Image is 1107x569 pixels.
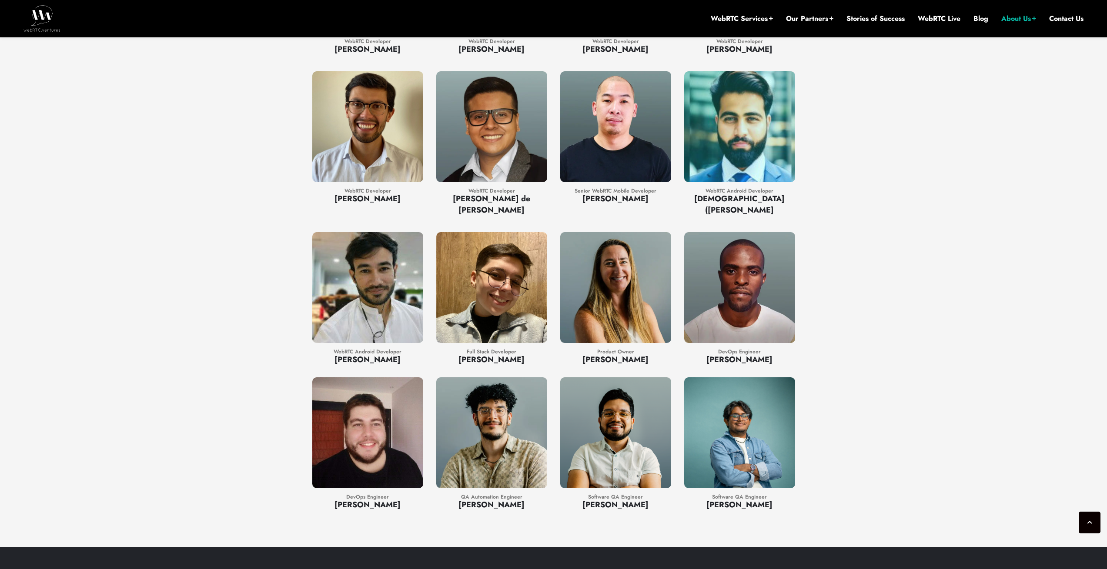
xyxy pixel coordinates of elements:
h3: [PERSON_NAME] [684,499,795,510]
img: Jawad Zeb [312,232,423,343]
a: Contact Us [1049,14,1084,23]
h3: [PERSON_NAME] [312,193,423,204]
a: Blog [973,14,988,23]
img: Max Leon [312,377,423,488]
h3: [PERSON_NAME] [560,43,671,55]
a: WebRTC Live [918,14,960,23]
img: WebRTC.ventures [23,5,60,31]
div: WebRTC Android Developer [312,343,423,358]
h3: [PERSON_NAME] [560,193,671,204]
h3: [PERSON_NAME] [312,499,423,510]
a: Stories of Success [846,14,905,23]
div: DevOps Engineer [684,343,795,358]
div: WebRTC Developer [312,182,423,197]
div: Software QA Engineer [560,488,671,503]
div: Senior WebRTC Mobile Developer [560,182,671,197]
h3: [DEMOGRAPHIC_DATA] ([PERSON_NAME] [684,193,795,216]
h3: [PERSON_NAME] [684,43,795,55]
h3: [PERSON_NAME] [560,499,671,510]
div: Software QA Engineer [684,488,795,503]
div: WebRTC Developer [312,33,423,48]
h3: [PERSON_NAME] [684,354,795,365]
h3: [PERSON_NAME] [436,499,547,510]
img: andresrincon [312,71,423,182]
h3: [PERSON_NAME] [560,354,671,365]
a: About Us [1001,14,1036,23]
div: Full Stack Developer [436,343,547,358]
img: Mario2025 [684,377,795,488]
div: DevOps Engineer [312,488,423,503]
div: WebRTC Developer [436,33,547,48]
a: Our Partners [786,14,833,23]
h3: [PERSON_NAME] [312,43,423,55]
div: WebRTC Developer [436,182,547,197]
h3: [PERSON_NAME] [436,354,547,365]
img: Alice Habitzreuter [436,232,547,343]
div: QA Automation Engineer [436,488,547,503]
a: WebRTC Services [711,14,773,23]
h3: [PERSON_NAME] [436,43,547,55]
h3: [PERSON_NAME] de [PERSON_NAME] [436,193,547,216]
div: Product Owner [560,343,671,358]
h3: [PERSON_NAME] [312,354,423,365]
div: WebRTC Developer [560,33,671,48]
div: WebRTC Developer [684,33,795,48]
div: WebRTC Android Developer [684,182,795,197]
img: José Saavedra [560,377,671,488]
